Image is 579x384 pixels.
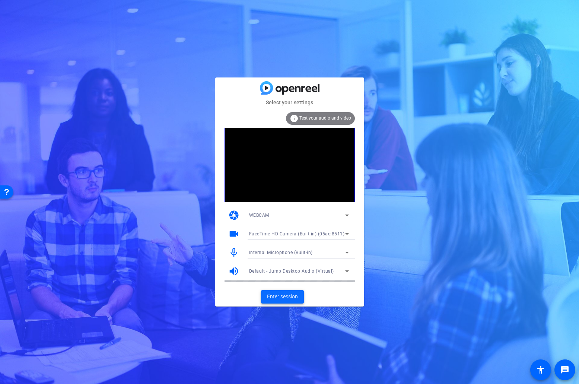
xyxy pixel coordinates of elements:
[260,81,319,94] img: blue-gradient.svg
[299,115,351,121] span: Test your audio and video
[228,210,239,221] mat-icon: camera
[536,365,545,374] mat-icon: accessibility
[228,247,239,258] mat-icon: mic_none
[267,293,298,301] span: Enter session
[215,98,364,107] mat-card-subtitle: Select your settings
[249,250,313,255] span: Internal Microphone (Built-in)
[249,269,334,274] span: Default - Jump Desktop Audio (Virtual)
[249,213,269,218] span: WEBCAM
[261,290,304,304] button: Enter session
[228,228,239,239] mat-icon: videocam
[249,231,345,237] span: FaceTime HD Camera (Built-in) (05ac:8511)
[560,365,569,374] mat-icon: message
[228,266,239,277] mat-icon: volume_up
[290,114,299,123] mat-icon: info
